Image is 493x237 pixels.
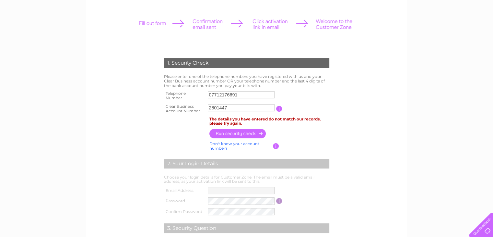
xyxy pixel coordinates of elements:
[209,141,259,151] a: Don't know your account number?
[402,28,415,32] a: Water
[164,58,329,68] div: 1. Security Check
[473,28,489,32] a: Contact
[162,206,206,217] th: Confirm Password
[94,4,400,31] div: Clear Business is a trading name of Verastar Limited (registered in [GEOGRAPHIC_DATA] No. 3667643...
[276,198,282,204] input: Information
[460,28,469,32] a: Blog
[162,185,206,196] th: Email Address
[164,223,329,233] div: 3. Security Question
[162,196,206,206] th: Password
[162,102,206,115] th: Clear Business Account Number
[273,143,279,149] input: Information
[437,28,456,32] a: Telecoms
[17,17,50,37] img: logo.png
[371,3,416,11] a: 0333 014 3131
[164,159,329,168] div: 2. Your Login Details
[276,106,282,112] input: Information
[208,115,331,128] td: The details you have entered do not match our records, please try again.
[162,89,206,102] th: Telephone Number
[162,173,331,186] td: Choose your login details for Customer Zone. The email must be a valid email address, as your act...
[418,28,433,32] a: Energy
[162,73,331,89] td: Please enter one of the telephone numbers you have registered with us and your Clear Business acc...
